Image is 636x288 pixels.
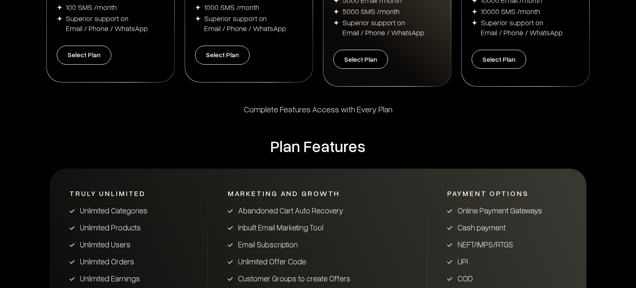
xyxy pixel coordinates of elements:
div: 1000 SMS /month [204,2,259,12]
li: Unlimited Earnings [70,273,188,283]
li: Inbuilt Email Marketing Tool [228,222,407,232]
div: Truly Unlimited [70,189,188,198]
img: img [57,5,63,10]
li: UPI [447,256,558,266]
div: Payment Options [447,189,558,198]
li: Cash payment [447,222,558,232]
li: Online Payment Gateways [447,205,558,215]
div: Superior support on Email / Phone / WhatsApp [204,13,286,33]
li: Email Subscription [228,239,407,249]
li: Unlimited Products [70,222,188,232]
img: img [333,20,339,26]
img: img [472,9,477,15]
button: Select Plan [195,46,250,65]
li: COD [447,273,558,283]
li: Unlimited Orders [70,256,188,266]
div: Superior support on Email / Phone / WhatsApp [66,13,148,33]
li: Unlimited Users [70,239,188,249]
div: Superior support on Email / Phone / WhatsApp [481,17,563,37]
button: Select Plan [333,50,388,69]
div: 5000 SMS /month [342,6,400,16]
img: img [333,9,339,15]
img: img [57,16,63,22]
li: Abandoned Cart Auto Recovery [228,205,407,215]
div: Superior support on Email / Phone / WhatsApp [342,17,424,37]
button: Select Plan [472,50,526,69]
div: 10000 SMS /month [481,6,540,16]
li: NEFT/IMPS/RTGS [447,239,558,249]
img: img [472,20,477,26]
li: Unlimited Offer Code [228,256,407,266]
li: Unlimited Categories [70,205,188,215]
img: img [195,5,201,10]
div: Marketing and Growth [228,189,407,198]
div: Plan Features [50,136,586,156]
img: img [195,16,201,22]
button: Select Plan [57,46,111,65]
li: Customer Groups to create Offers [228,273,407,283]
div: 100 SMS /month [66,2,117,12]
